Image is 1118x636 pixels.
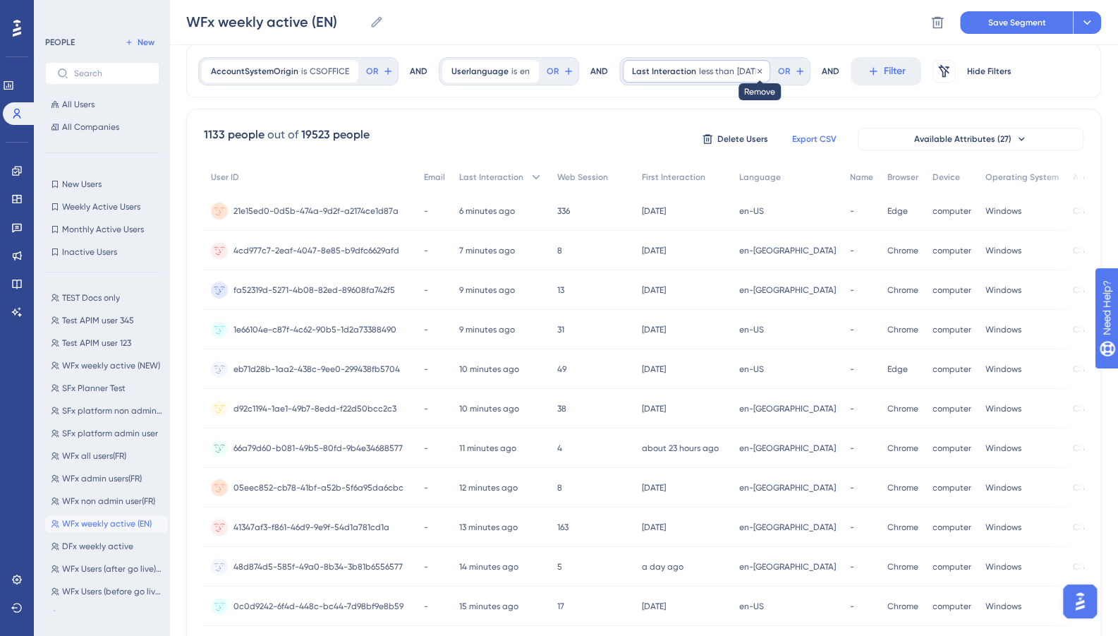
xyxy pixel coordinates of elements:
span: is [511,66,517,77]
iframe: UserGuiding AI Assistant Launcher [1059,580,1101,623]
span: computer [932,443,971,454]
div: AND [590,57,608,85]
span: - [850,561,854,572]
span: CSOFFICE [1073,561,1112,572]
span: d92c1194-1ae1-49b7-8edd-f22d50bcc2c3 [233,403,396,414]
button: SFx Planner Test [45,380,168,397]
span: less than [699,66,734,77]
span: 0c0d9242-6f4d-448c-bc44-7d98bf9e8b59 [233,601,403,612]
time: [DATE] [642,404,666,414]
span: Chrome [887,522,918,533]
span: Export CSV [792,133,837,145]
span: en-[GEOGRAPHIC_DATA] [739,482,836,493]
span: - [424,482,428,493]
span: First Interaction [642,172,705,183]
button: WFx all users(FR) [45,448,168,464]
time: 15 minutes ago [459,601,518,611]
button: All Users [45,96,159,113]
span: 163 [557,522,569,533]
button: Hide Filters [966,60,1011,83]
span: computer [932,364,971,375]
span: [DATE] [737,66,761,77]
button: Monthly Active Users [45,221,159,238]
span: computer [932,205,971,217]
span: 1e66104e-c87f-4c62-90b5-1d2a73388490 [233,324,396,335]
span: - [850,403,854,414]
span: eb71d28b-1aa2-438c-9ee0-299438fb5704 [233,364,400,375]
div: AND [822,57,839,85]
span: WFx all users(FR) [62,450,126,462]
span: SFx Planner Test [62,383,126,394]
span: OR [366,66,378,77]
span: computer [932,561,971,572]
time: a day ago [642,562,683,572]
span: 41347af3-f861-46d9-9e9f-54d1a781cd1a [233,522,389,533]
span: Support Centres [62,608,128,620]
span: WFx admin users(FR) [62,473,142,484]
span: Chrome [887,561,918,572]
input: Search [74,68,147,78]
span: Edge [887,205,908,217]
span: 8 [557,245,562,256]
button: WFx Users (after go live) EN [45,560,168,577]
span: 17 [557,601,564,612]
span: WFx Users (after go live) EN [62,563,162,575]
span: - [424,561,428,572]
button: WFx admin users(FR) [45,470,168,487]
span: CSOFFICE [1073,245,1112,256]
span: Windows [985,284,1021,296]
span: computer [932,522,971,533]
span: Available Attributes (27) [914,133,1011,145]
span: WFx weekly active (EN) [62,518,152,529]
span: - [424,601,428,612]
span: CSOFFICE [1073,443,1112,454]
span: Windows [985,482,1021,493]
span: 8 [557,482,562,493]
span: - [850,522,854,533]
span: TEST Docs only [62,292,120,304]
span: Last Interaction [632,66,696,77]
span: Chrome [887,324,918,335]
span: - [424,245,428,256]
span: computer [932,601,971,612]
time: 12 minutes ago [459,483,518,493]
span: 31 [557,324,564,335]
span: All Companies [62,121,119,133]
span: computer [932,482,971,493]
span: CSOFFICE [1073,403,1112,414]
span: Chrome [887,443,918,454]
span: Chrome [887,245,918,256]
span: 4cd977c7-2eaf-4047-8e85-b9dfc6629afd [233,245,399,256]
span: Test APIM user 123 [62,337,131,349]
time: [DATE] [642,601,666,611]
button: Delete Users [700,128,770,150]
span: en-[GEOGRAPHIC_DATA] [739,403,836,414]
span: Email [424,172,445,183]
span: CSOFFICE [1073,364,1112,375]
span: computer [932,245,971,256]
span: WFx weekly active (NEW) [62,360,160,371]
span: en-US [739,324,764,335]
span: Chrome [887,601,918,612]
span: CSOFFICE [1073,522,1112,533]
span: 49 [557,364,566,375]
time: 9 minutes ago [459,325,515,335]
button: OR [776,60,807,83]
button: Inactive Users [45,244,159,260]
span: Userlanguage [451,66,509,77]
div: AND [410,57,427,85]
span: computer [932,284,971,296]
time: 14 minutes ago [459,562,518,572]
span: CSOFFICE [1073,205,1112,217]
span: New Users [62,179,102,190]
time: 13 minutes ago [459,522,518,532]
span: CSOFFICE [1073,284,1112,296]
span: Chrome [887,284,918,296]
span: Delete Users [717,133,768,145]
time: [DATE] [642,285,666,295]
time: 11 minutes ago [459,443,516,453]
span: Language [739,172,781,183]
div: 1133 people [204,126,265,143]
span: OR [547,66,559,77]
